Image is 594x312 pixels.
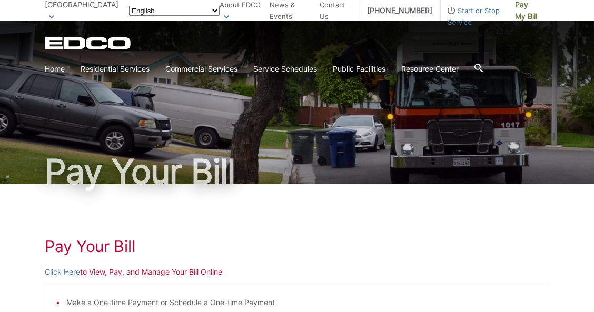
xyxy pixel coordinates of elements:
[45,237,549,256] h1: Pay Your Bill
[45,37,132,49] a: EDCD logo. Return to the homepage.
[81,63,150,75] a: Residential Services
[165,63,237,75] a: Commercial Services
[45,155,549,188] h1: Pay Your Bill
[45,266,549,278] p: to View, Pay, and Manage Your Bill Online
[45,63,65,75] a: Home
[401,63,459,75] a: Resource Center
[66,297,538,308] li: Make a One-time Payment or Schedule a One-time Payment
[253,63,317,75] a: Service Schedules
[129,6,220,16] select: Select a language
[45,266,80,278] a: Click Here
[333,63,385,75] a: Public Facilities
